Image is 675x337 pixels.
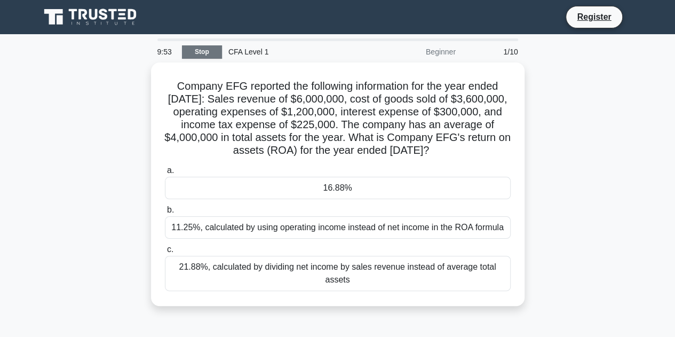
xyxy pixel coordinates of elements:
[167,166,174,175] span: a.
[165,256,511,291] div: 21.88%, calculated by dividing net income by sales revenue instead of average total assets
[167,245,173,254] span: c.
[182,45,222,59] a: Stop
[151,41,182,62] div: 9:53
[167,205,174,214] span: b.
[462,41,525,62] div: 1/10
[369,41,462,62] div: Beginner
[165,177,511,199] div: 16.88%
[570,10,617,23] a: Register
[164,80,512,158] h5: Company EFG reported the following information for the year ended [DATE]: Sales revenue of $6,000...
[165,216,511,239] div: 11.25%, calculated by using operating income instead of net income in the ROA formula
[222,41,369,62] div: CFA Level 1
